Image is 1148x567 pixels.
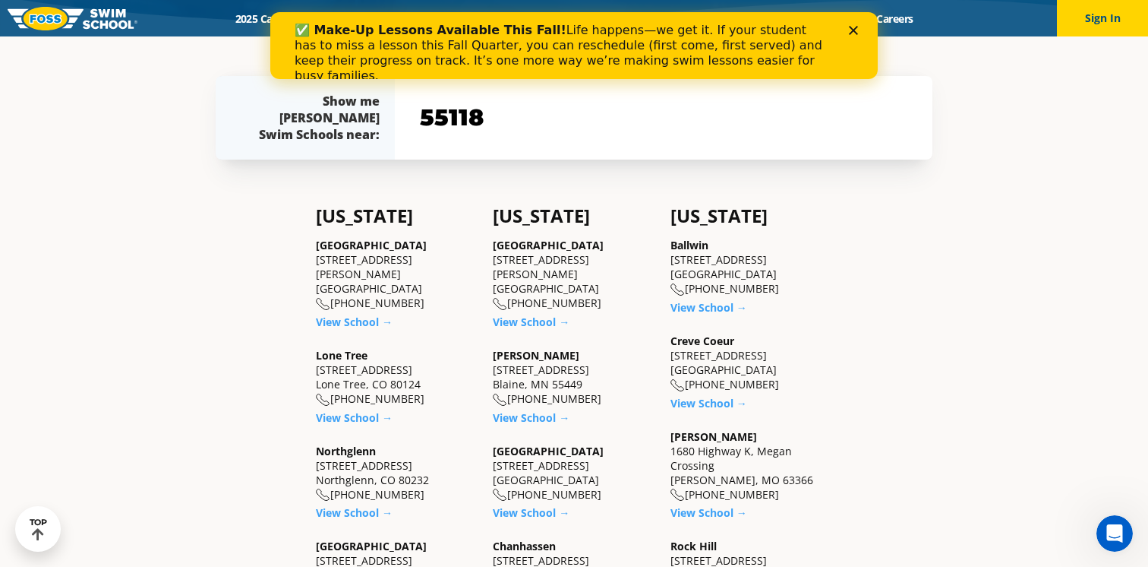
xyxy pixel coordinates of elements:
div: 1680 Highway K, Megan Crossing [PERSON_NAME], MO 63366 [PHONE_NUMBER] [670,429,832,502]
img: location-phone-o-icon.svg [670,379,685,392]
img: location-phone-o-icon.svg [493,394,507,407]
img: location-phone-o-icon.svg [670,489,685,502]
div: [STREET_ADDRESS] Northglenn, CO 80232 [PHONE_NUMBER] [316,444,478,502]
img: location-phone-o-icon.svg [316,489,330,502]
div: [STREET_ADDRESS] Blaine, MN 55449 [PHONE_NUMBER] [493,348,654,407]
div: [STREET_ADDRESS] [GEOGRAPHIC_DATA] [PHONE_NUMBER] [493,444,654,502]
a: View School → [670,300,747,315]
img: location-phone-o-icon.svg [316,394,330,407]
a: View School → [670,396,747,410]
a: Rock Hill [670,539,717,553]
h4: [US_STATE] [316,205,478,226]
a: [GEOGRAPHIC_DATA] [493,238,604,252]
a: View School → [493,410,569,425]
a: Schools [317,11,380,26]
a: [PERSON_NAME] [493,348,579,363]
img: FOSS Swim School Logo [8,7,137,30]
img: location-phone-o-icon.svg [493,489,507,502]
div: Life happens—we get it. If your student has to miss a lesson this Fall Quarter, you can reschedul... [24,11,559,71]
h4: [US_STATE] [670,205,832,226]
a: Chanhassen [493,539,556,553]
div: [STREET_ADDRESS][PERSON_NAME] [GEOGRAPHIC_DATA] [PHONE_NUMBER] [493,238,654,311]
img: location-phone-o-icon.svg [670,283,685,296]
div: [STREET_ADDRESS] [GEOGRAPHIC_DATA] [PHONE_NUMBER] [670,334,832,392]
a: View School → [316,505,393,520]
div: TOP [30,518,47,541]
div: Show me [PERSON_NAME] Swim Schools near: [246,93,380,143]
img: location-phone-o-icon.svg [493,298,507,311]
div: [STREET_ADDRESS] [GEOGRAPHIC_DATA] [PHONE_NUMBER] [670,238,832,296]
a: View School → [316,410,393,425]
iframe: Intercom live chat banner [270,12,878,79]
a: Northglenn [316,444,376,458]
b: ✅ Make-Up Lessons Available This Fall! [24,11,296,25]
a: [GEOGRAPHIC_DATA] [493,444,604,458]
div: [STREET_ADDRESS] Lone Tree, CO 80124 [PHONE_NUMBER] [316,348,478,407]
iframe: Intercom live chat [1096,515,1133,552]
img: location-phone-o-icon.svg [316,298,330,311]
a: Blog [815,11,863,26]
a: Swim Like [PERSON_NAME] [654,11,815,26]
a: 2025 Calendar [222,11,317,26]
input: YOUR ZIP CODE [416,96,911,140]
h4: [US_STATE] [493,205,654,226]
a: View School → [316,315,393,329]
a: Swim Path® Program [380,11,513,26]
a: [GEOGRAPHIC_DATA] [316,539,427,553]
a: About [PERSON_NAME] [514,11,655,26]
a: Careers [863,11,926,26]
a: Lone Tree [316,348,367,363]
a: [GEOGRAPHIC_DATA] [316,238,427,252]
a: View School → [493,315,569,329]
a: [PERSON_NAME] [670,429,757,444]
a: View School → [493,505,569,520]
a: View School → [670,505,747,520]
div: [STREET_ADDRESS][PERSON_NAME] [GEOGRAPHIC_DATA] [PHONE_NUMBER] [316,238,478,311]
a: Ballwin [670,238,708,252]
a: Creve Coeur [670,334,734,348]
div: Close [579,14,594,23]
